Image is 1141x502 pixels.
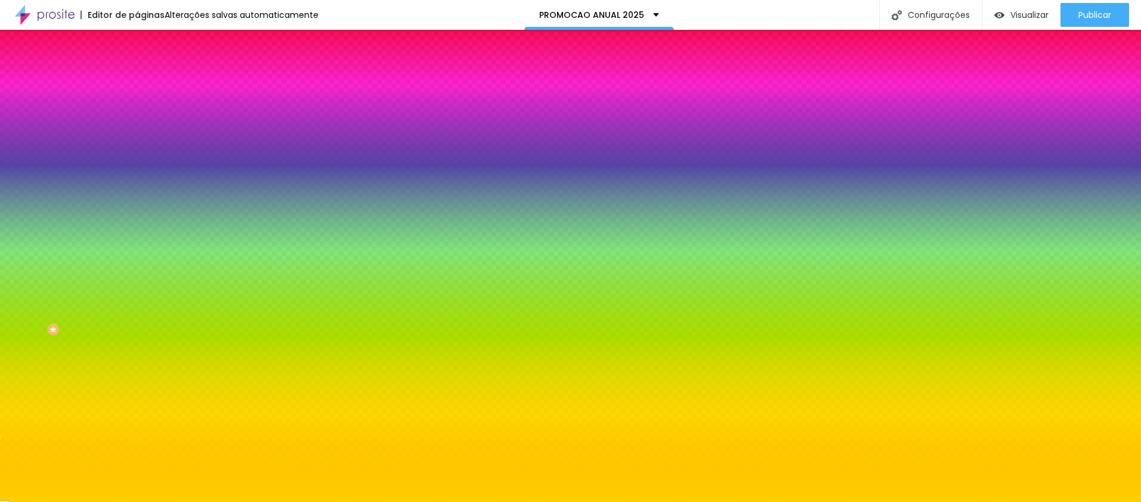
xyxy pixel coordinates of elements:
span: Visualizar [1010,10,1049,20]
span: Publicar [1078,10,1111,20]
div: Alterações salvas automaticamente [165,11,319,19]
button: Visualizar [982,3,1060,27]
img: Icone [892,10,902,20]
div: Editor de páginas [81,11,165,19]
button: Publicar [1060,3,1129,27]
p: PROMOCAO ANUAL 2025 [539,11,644,19]
img: view-1.svg [994,10,1004,20]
